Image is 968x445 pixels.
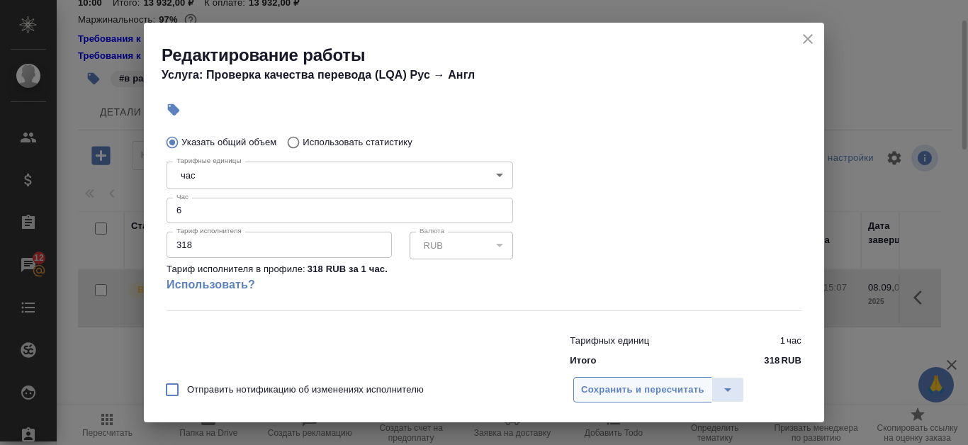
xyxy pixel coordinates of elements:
h2: Редактирование работы [162,44,824,67]
p: час [787,334,801,348]
button: close [797,28,818,50]
div: split button [573,377,744,402]
p: Тариф исполнителя в профиле: [167,262,305,276]
button: час [176,169,200,181]
h4: Услуга: Проверка качества перевода (LQA) Рус → Англ [162,67,824,84]
a: Использовать? [167,276,513,293]
p: Итого [570,354,596,368]
div: RUB [410,232,514,259]
button: Добавить тэг [158,94,189,125]
div: час [167,162,513,188]
p: 1 [780,334,785,348]
button: RUB [420,240,447,252]
p: Тарифных единиц [570,334,649,348]
button: Сохранить и пересчитать [573,377,712,402]
span: Сохранить и пересчитать [581,382,704,398]
p: 318 RUB за 1 час . [308,262,388,276]
span: Отправить нотификацию об изменениях исполнителю [187,383,424,397]
p: RUB [781,354,801,368]
p: 318 [764,354,780,368]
